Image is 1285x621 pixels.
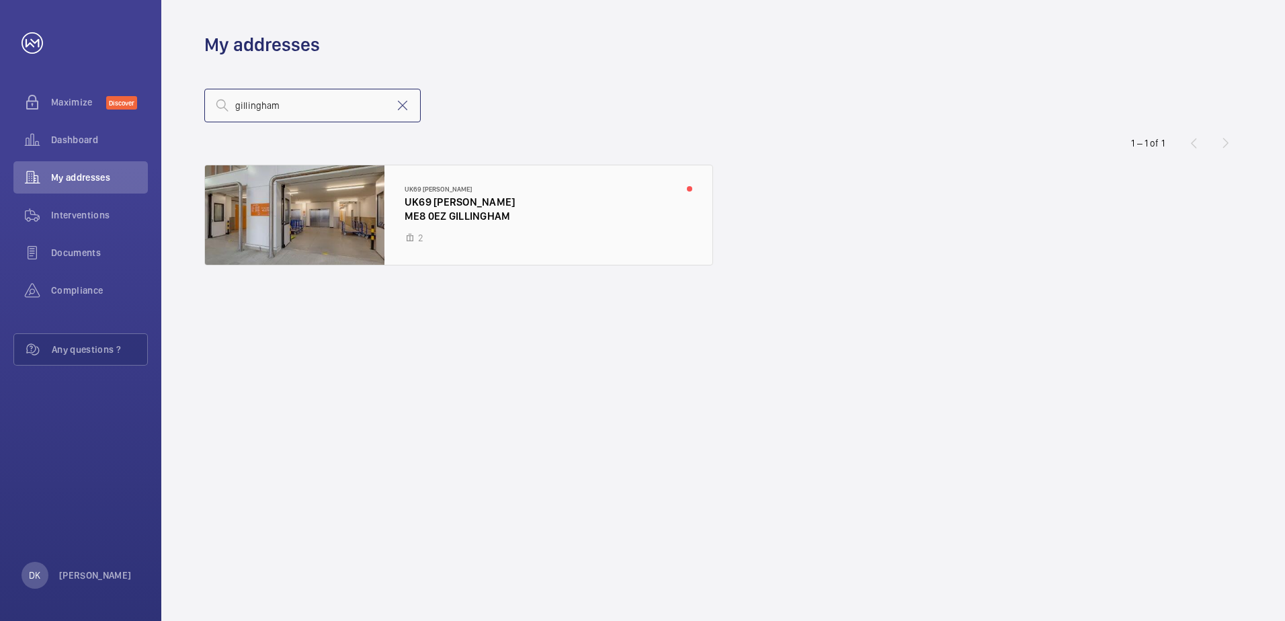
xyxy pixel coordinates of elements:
p: DK [29,569,40,582]
span: Interventions [51,208,148,222]
span: Compliance [51,284,148,297]
div: 1 – 1 of 1 [1131,136,1165,150]
span: My addresses [51,171,148,184]
input: Search by address [204,89,421,122]
span: Discover [106,96,137,110]
span: Any questions ? [52,343,147,356]
span: Maximize [51,95,106,109]
span: Documents [51,246,148,259]
span: Dashboard [51,133,148,147]
p: [PERSON_NAME] [59,569,132,582]
h1: My addresses [204,32,320,57]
